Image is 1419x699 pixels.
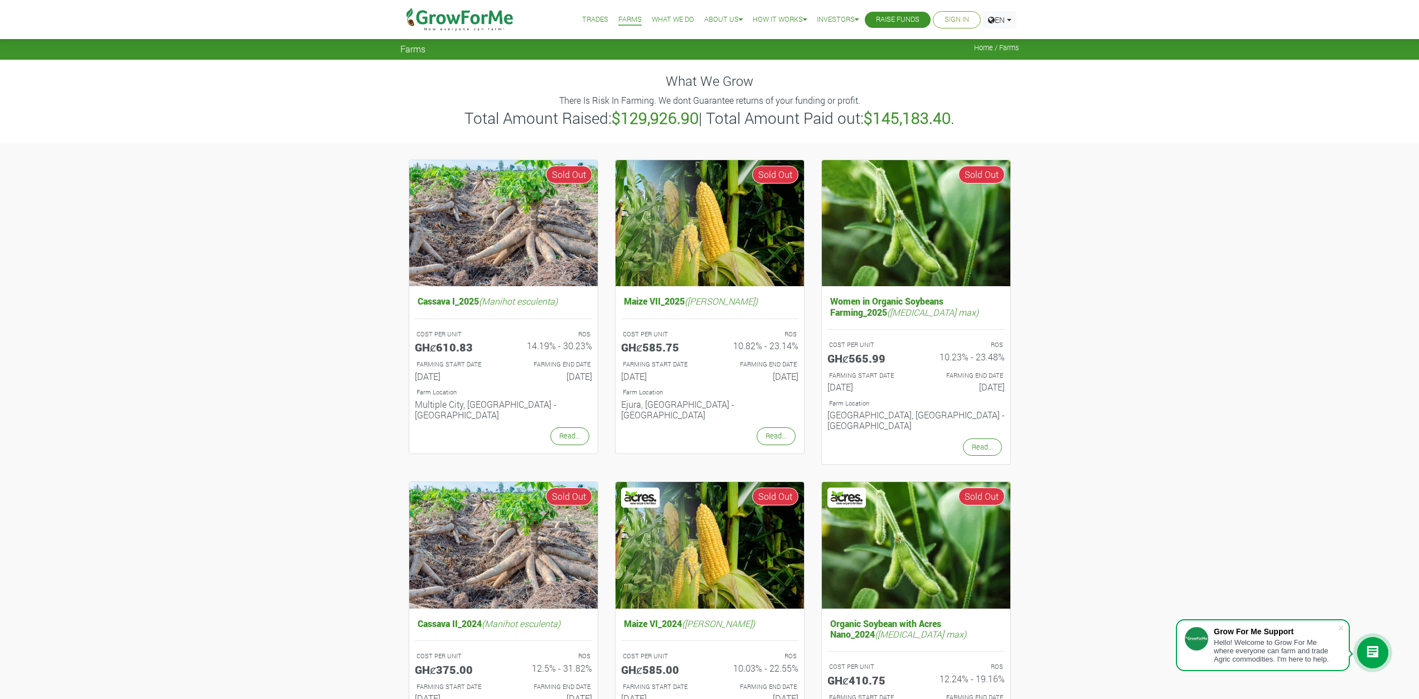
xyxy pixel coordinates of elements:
[514,330,590,339] p: ROS
[417,330,493,339] p: COST PER UNIT
[983,11,1016,28] a: EN
[924,351,1005,362] h6: 10.23% - 23.48%
[685,295,758,307] i: ([PERSON_NAME])
[400,73,1019,89] h4: What We Grow
[623,330,700,339] p: COST PER UNIT
[415,615,592,631] h5: Cassava II_2024
[718,371,798,382] h6: [DATE]
[415,340,495,354] h5: GHȼ610.83
[827,382,908,392] h6: [DATE]
[514,682,590,692] p: FARMING END DATE
[621,399,798,420] h6: Ejura, [GEOGRAPHIC_DATA] - [GEOGRAPHIC_DATA]
[829,371,906,380] p: FARMING START DATE
[926,371,1003,380] p: FARMING END DATE
[924,382,1005,392] h6: [DATE]
[621,340,701,354] h5: GHȼ585.75
[512,663,592,673] h6: 12.5% - 31.82%
[415,663,495,676] h5: GHȼ375.00
[402,109,1018,128] h3: Total Amount Raised: | Total Amount Paid out: .
[623,360,700,369] p: FARMING START DATE
[720,360,797,369] p: FARMING END DATE
[417,388,590,397] p: Location of Farm
[621,615,798,631] h5: Maize VI_2024
[974,44,1019,52] span: Home / Farms
[887,306,979,318] i: ([MEDICAL_DATA] max)
[757,427,796,445] a: Read...
[829,340,906,350] p: COST PER UNIT
[623,652,700,661] p: COST PER UNIT
[822,482,1010,609] img: growforme image
[417,682,493,692] p: FARMING START DATE
[827,615,1005,642] h5: Organic Soybean with Acres Nano_2024
[612,108,699,128] b: $129,926.90
[829,399,1003,408] p: Location of Farm
[682,618,755,629] i: ([PERSON_NAME])
[621,663,701,676] h5: GHȼ585.00
[875,628,966,640] i: ([MEDICAL_DATA] max)
[482,618,560,629] i: (Manihot esculenta)
[514,360,590,369] p: FARMING END DATE
[623,388,797,397] p: Location of Farm
[926,340,1003,350] p: ROS
[945,14,969,26] a: Sign In
[582,14,608,26] a: Trades
[822,160,1010,287] img: growforme image
[963,438,1002,456] a: Read...
[864,108,951,128] b: $145,183.40
[752,488,798,505] span: Sold Out
[1214,638,1338,663] div: Hello! Welcome to Grow For Me where everyone can farm and trade Agric commodities. I'm here to help.
[621,293,798,309] h5: Maize VII_2025
[479,295,558,307] i: (Manihot esculenta)
[876,14,919,26] a: Raise Funds
[827,351,908,365] h5: GHȼ565.99
[827,293,1005,320] h5: Women in Organic Soybeans Farming_2025
[704,14,743,26] a: About Us
[400,44,425,54] span: Farms
[817,14,859,26] a: Investors
[829,662,906,672] p: COST PER UNIT
[827,409,1005,431] h6: [GEOGRAPHIC_DATA], [GEOGRAPHIC_DATA] - [GEOGRAPHIC_DATA]
[514,652,590,661] p: ROS
[512,340,592,351] h6: 14.19% - 30.23%
[623,682,700,692] p: FARMING START DATE
[827,673,908,687] h5: GHȼ410.75
[753,14,807,26] a: How it Works
[1214,627,1338,636] div: Grow For Me Support
[720,652,797,661] p: ROS
[402,94,1018,107] p: There Is Risk In Farming. We dont Guarantee returns of your funding or profit.
[720,682,797,692] p: FARMING END DATE
[546,166,592,184] span: Sold Out
[415,371,495,382] h6: [DATE]
[618,14,642,26] a: Farms
[616,482,804,609] img: growforme image
[616,160,804,287] img: growforme image
[958,166,1005,184] span: Sold Out
[924,673,1005,684] h6: 12.24% - 19.16%
[409,482,598,609] img: growforme image
[512,371,592,382] h6: [DATE]
[752,166,798,184] span: Sold Out
[926,662,1003,672] p: ROS
[415,293,592,309] h5: Cassava I_2025
[718,340,798,351] h6: 10.82% - 23.14%
[621,371,701,382] h6: [DATE]
[718,663,798,673] h6: 10.03% - 22.55%
[623,489,658,506] img: Acres Nano
[550,427,589,445] a: Read...
[417,652,493,661] p: COST PER UNIT
[417,360,493,369] p: FARMING START DATE
[829,489,865,506] img: Acres Nano
[546,488,592,505] span: Sold Out
[652,14,694,26] a: What We Do
[415,399,592,420] h6: Multiple City, [GEOGRAPHIC_DATA] - [GEOGRAPHIC_DATA]
[958,488,1005,505] span: Sold Out
[409,160,598,287] img: growforme image
[720,330,797,339] p: ROS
